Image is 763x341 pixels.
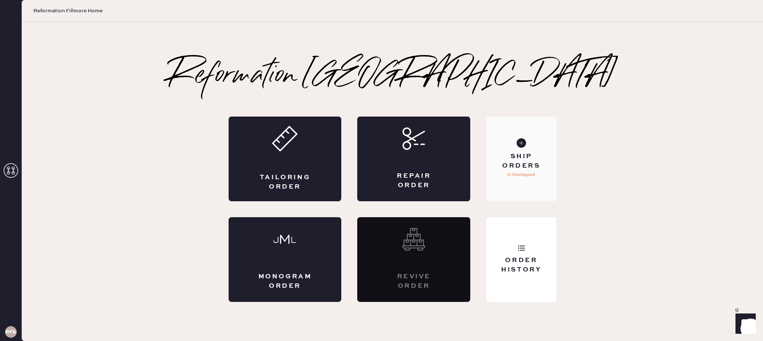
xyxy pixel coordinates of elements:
span: Reformation Fillmore Home [33,7,103,14]
div: Ship Orders [492,152,550,170]
div: Order History [492,256,550,274]
div: Repair Order [386,172,441,190]
iframe: Front Chat [729,308,760,340]
div: Tailoring Order [258,173,313,191]
div: Interested? Contact us at care@hemster.co [357,217,470,302]
div: Monogram Order [258,272,313,290]
p: 11 Unshipped [507,170,535,179]
h3: RFA [5,329,16,334]
h2: Reformation [GEOGRAPHIC_DATA] [168,62,617,90]
div: Revive order [386,272,441,290]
